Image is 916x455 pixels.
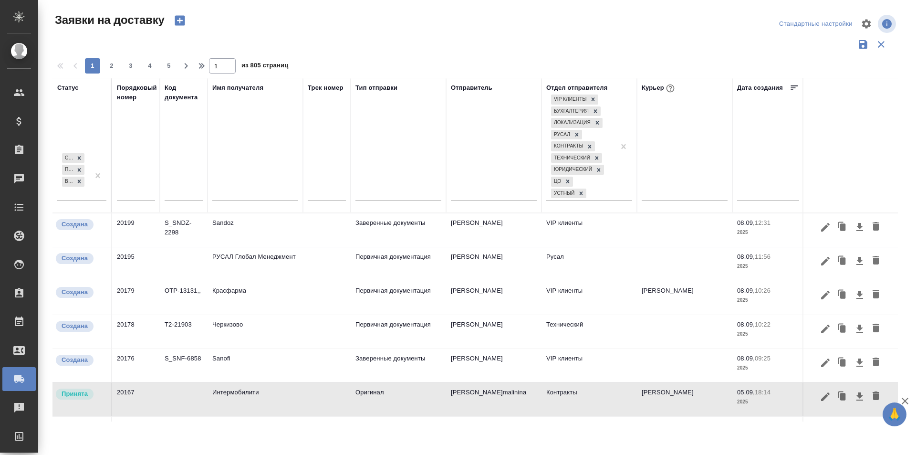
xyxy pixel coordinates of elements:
[161,58,177,74] button: 5
[160,417,208,450] td: Т2-21713
[817,320,833,338] button: Редактировать
[550,176,574,188] div: VIP клиенты, Бухгалтерия, Локализация, Русал, Контракты, Технический, Юридический, ЦО, Устный
[755,253,770,260] p: 11:56
[817,218,833,236] button: Редактировать
[854,35,872,53] button: Сохранить фильтры
[737,287,755,294] p: 08.09,
[550,140,596,152] div: VIP клиенты, Бухгалтерия, Локализация, Русал, Контракты, Технический, Юридический, ЦО, Устный
[852,286,868,304] button: Скачать
[446,349,541,382] td: [PERSON_NAME]
[737,389,755,396] p: 05.09,
[308,83,343,93] div: Трек номер
[755,219,770,226] p: 12:31
[161,61,177,71] span: 5
[872,35,890,53] button: Сбросить фильтры
[62,287,88,297] p: Создана
[55,252,106,265] div: Новая заявка, еще не передана в работу
[351,383,446,416] td: Оригинал
[868,286,884,304] button: Удалить
[755,355,770,362] p: 09:25
[737,363,799,373] p: 2025
[61,152,85,164] div: Создана, Принята, В пути
[351,247,446,281] td: Первичная документация
[117,83,157,102] div: Порядковый номер
[355,83,397,93] div: Тип отправки
[541,281,637,315] td: VIP клиенты
[62,355,88,365] p: Создана
[62,389,88,399] p: Принята
[852,320,868,338] button: Скачать
[168,12,191,29] button: Создать
[112,349,160,382] td: 20176
[737,83,783,93] div: Дата создания
[817,286,833,304] button: Редактировать
[57,83,79,93] div: Статус
[446,281,541,315] td: [PERSON_NAME]
[833,388,852,406] button: Клонировать
[351,349,446,382] td: Заверенные документы
[62,165,74,175] div: Принята
[112,247,160,281] td: 20195
[351,417,446,450] td: Первичная документация
[737,397,799,407] p: 2025
[446,383,541,416] td: [PERSON_NAME]malinina
[550,94,599,106] div: VIP клиенты, Бухгалтерия, Локализация, Русал, Контракты, Технический, Юридический, ЦО, Устный
[737,321,755,328] p: 08.09,
[817,354,833,372] button: Редактировать
[541,417,637,450] td: Технический
[61,164,85,176] div: Создана, Принята, В пути
[551,153,592,163] div: Технический
[551,106,590,116] div: Бухгалтерия
[817,252,833,270] button: Редактировать
[551,189,576,199] div: Устный
[551,118,592,128] div: Локализация
[737,219,755,226] p: 08.09,
[868,354,884,372] button: Удалить
[55,354,106,367] div: Новая заявка, еще не передана в работу
[208,417,303,450] td: Современные транспортные технологии
[208,281,303,315] td: Красфарма
[208,315,303,349] td: Черкизово
[165,83,203,102] div: Код документа
[351,281,446,315] td: Первичная документация
[664,82,677,95] button: При выборе курьера статус заявки автоматически поменяется на «Принята»
[546,83,607,93] div: Отдел отправителя
[817,422,833,440] button: Редактировать
[868,218,884,236] button: Удалить
[112,417,160,450] td: 19997
[112,213,160,247] td: 20199
[541,349,637,382] td: VIP клиенты
[737,329,799,339] p: 2025
[160,213,208,247] td: S_SNDZ-2298
[160,349,208,382] td: S_SNF-6858
[541,247,637,281] td: Русал
[737,355,755,362] p: 08.09,
[868,388,884,406] button: Удалить
[446,315,541,349] td: [PERSON_NAME]
[737,253,755,260] p: 08.09,
[852,388,868,406] button: Скачать
[123,61,138,71] span: 3
[755,287,770,294] p: 10:26
[833,354,852,372] button: Клонировать
[160,315,208,349] td: Т2-21903
[208,213,303,247] td: Sandoz
[777,17,855,32] div: split button
[112,315,160,349] td: 20178
[55,320,106,333] div: Новая заявка, еще не передана в работу
[737,296,799,305] p: 2025
[241,60,288,74] span: из 805 страниц
[112,383,160,416] td: 20167
[551,177,562,187] div: ЦО
[446,213,541,247] td: [PERSON_NAME]
[883,402,906,426] button: 🙏
[642,82,677,95] div: Курьер
[550,129,583,141] div: VIP клиенты, Бухгалтерия, Локализация, Русал, Контракты, Технический, Юридический, ЦО, Устный
[541,213,637,247] td: VIP клиенты
[637,417,732,450] td: cse
[61,176,85,188] div: Создана, Принята, В пути
[852,354,868,372] button: Скачать
[446,417,541,450] td: [PERSON_NAME]
[550,188,587,200] div: VIP клиенты, Бухгалтерия, Локализация, Русал, Контракты, Технический, Юридический, ЦО, Устный
[886,404,903,424] span: 🙏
